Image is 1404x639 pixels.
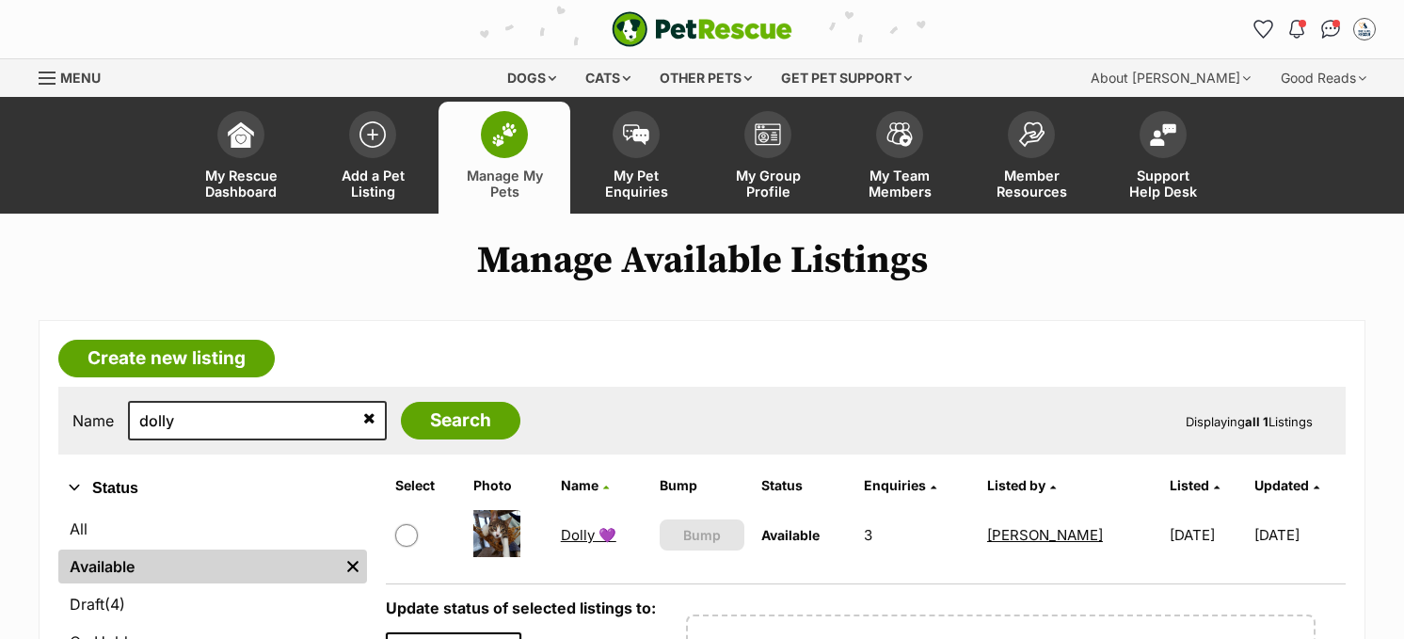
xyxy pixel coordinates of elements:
[561,526,616,544] a: Dolly 💜
[612,11,792,47] a: PetRescue
[386,599,656,617] label: Update status of selected listings to:
[1150,123,1176,146] img: help-desk-icon-fdf02630f3aa405de69fd3d07c3f3aa587a6932b1a1747fa1d2bba05be0121f9.svg
[466,471,551,501] th: Photo
[1321,20,1341,39] img: chat-41dd97257d64d25036548639549fe6c8038ab92f7586957e7f3b1b290dea8141.svg
[1248,14,1380,44] ul: Account quick links
[886,122,913,147] img: team-members-icon-5396bd8760b3fe7c0b43da4ab00e1e3bb1a5d9ba89233759b79545d2d3fc5d0d.svg
[570,102,702,214] a: My Pet Enquiries
[612,11,792,47] img: logo-e224e6f780fb5917bec1dbf3a21bbac754714ae5b6737aabdf751b685950b380.svg
[768,59,925,97] div: Get pet support
[623,124,649,145] img: pet-enquiries-icon-7e3ad2cf08bfb03b45e93fb7055b45f3efa6380592205ae92323e6603595dc1f.svg
[726,168,810,200] span: My Group Profile
[652,471,751,501] th: Bump
[1162,503,1252,567] td: [DATE]
[864,477,936,493] a: Enquiries
[1289,20,1304,39] img: notifications-46538b983faf8c2785f20acdc204bb7945ddae34d4c08c2a6579f10ce5e182be.svg
[754,471,855,501] th: Status
[1121,168,1205,200] span: Support Help Desk
[856,503,978,567] td: 3
[58,340,275,377] a: Create new listing
[989,168,1074,200] span: Member Resources
[307,102,439,214] a: Add a Pet Listing
[987,477,1045,493] span: Listed by
[58,587,367,621] a: Draft
[72,412,114,429] label: Name
[1254,477,1309,493] span: Updated
[58,476,367,501] button: Status
[401,402,520,439] input: Search
[1282,14,1312,44] button: Notifications
[561,477,598,493] span: Name
[761,527,820,543] span: Available
[439,102,570,214] a: Manage My Pets
[965,102,1097,214] a: Member Resources
[1254,503,1344,567] td: [DATE]
[39,59,114,93] a: Menu
[683,525,721,545] span: Bump
[58,512,367,546] a: All
[330,168,415,200] span: Add a Pet Listing
[646,59,765,97] div: Other pets
[834,102,965,214] a: My Team Members
[660,519,743,551] button: Bump
[339,550,367,583] a: Remove filter
[1268,59,1380,97] div: Good Reads
[60,70,101,86] span: Menu
[1248,14,1278,44] a: Favourites
[175,102,307,214] a: My Rescue Dashboard
[594,168,678,200] span: My Pet Enquiries
[987,526,1103,544] a: [PERSON_NAME]
[1097,102,1229,214] a: Support Help Desk
[1077,59,1264,97] div: About [PERSON_NAME]
[561,477,609,493] a: Name
[864,477,926,493] span: translation missing: en.admin.listings.index.attributes.enquiries
[1245,414,1268,429] strong: all 1
[1170,477,1209,493] span: Listed
[1316,14,1346,44] a: Conversations
[104,593,125,615] span: (4)
[857,168,942,200] span: My Team Members
[494,59,569,97] div: Dogs
[491,122,518,147] img: manage-my-pets-icon-02211641906a0b7f246fdf0571729dbe1e7629f14944591b6c1af311fb30b64b.svg
[462,168,547,200] span: Manage My Pets
[1170,477,1220,493] a: Listed
[228,121,254,148] img: dashboard-icon-eb2f2d2d3e046f16d808141f083e7271f6b2e854fb5c12c21221c1fb7104beca.svg
[987,477,1056,493] a: Listed by
[199,168,283,200] span: My Rescue Dashboard
[1018,121,1045,147] img: member-resources-icon-8e73f808a243e03378d46382f2149f9095a855e16c252ad45f914b54edf8863c.svg
[1186,414,1313,429] span: Displaying Listings
[1349,14,1380,44] button: My account
[388,471,463,501] th: Select
[755,123,781,146] img: group-profile-icon-3fa3cf56718a62981997c0bc7e787c4b2cf8bcc04b72c1350f741eb67cf2f40e.svg
[359,121,386,148] img: add-pet-listing-icon-0afa8454b4691262ce3f59096e99ab1cd57d4a30225e0717b998d2c9b9846f56.svg
[58,550,339,583] a: Available
[1254,477,1319,493] a: Updated
[702,102,834,214] a: My Group Profile
[572,59,644,97] div: Cats
[1355,20,1374,39] img: Megan Ostwald profile pic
